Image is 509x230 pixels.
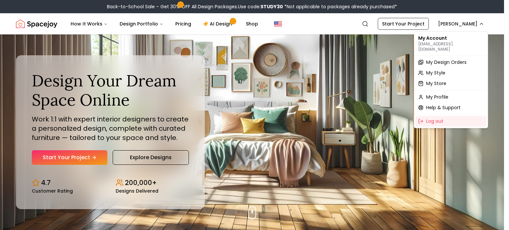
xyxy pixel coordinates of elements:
[416,78,486,89] a: My Store
[426,104,461,111] span: Help & Support
[414,31,488,128] div: [PERSON_NAME]
[426,94,448,100] span: My Profile
[426,59,467,66] span: My Design Orders
[426,80,446,87] span: My Store
[416,102,486,113] a: Help & Support
[418,41,484,52] p: [EMAIL_ADDRESS][DOMAIN_NAME]
[416,57,486,68] a: My Design Orders
[416,68,486,78] a: My Style
[416,92,486,102] a: My Profile
[426,118,443,124] span: Log out
[416,33,486,54] div: My Account
[426,69,445,76] span: My Style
